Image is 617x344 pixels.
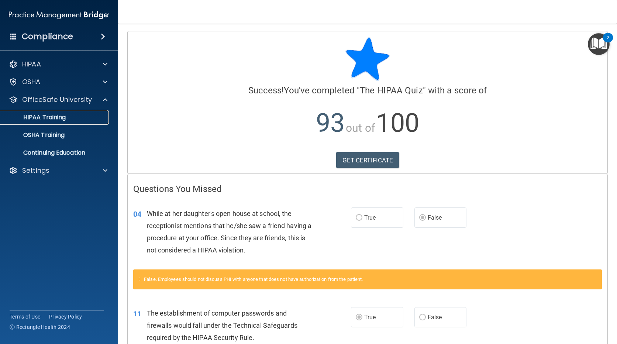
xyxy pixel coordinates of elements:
[133,86,602,95] h4: You've completed " " with a score of
[5,114,66,121] p: HIPAA Training
[9,78,107,86] a: OSHA
[419,315,426,320] input: False
[5,149,106,156] p: Continuing Education
[588,33,610,55] button: Open Resource Center, 2 new notifications
[22,166,49,175] p: Settings
[5,131,65,139] p: OSHA Training
[356,315,362,320] input: True
[419,215,426,221] input: False
[607,38,609,47] div: 2
[316,108,345,138] span: 93
[9,95,107,104] a: OfficeSafe University
[147,210,312,254] span: While at her daughter's open house at school, the receptionist mentions that he/she saw a friend ...
[22,78,41,86] p: OSHA
[9,166,107,175] a: Settings
[147,309,297,341] span: The establishment of computer passwords and firewalls would fall under the Technical Safeguards r...
[428,214,442,221] span: False
[22,95,92,104] p: OfficeSafe University
[336,152,399,168] a: GET CERTIFICATE
[248,85,284,96] span: Success!
[49,313,82,320] a: Privacy Policy
[10,313,40,320] a: Terms of Use
[9,60,107,69] a: HIPAA
[22,31,73,42] h4: Compliance
[144,276,363,282] span: False. Employees should not discuss PHI with anyone that does not have authorization from the pat...
[133,184,602,194] h4: Questions You Missed
[345,37,390,81] img: blue-star-rounded.9d042014.png
[360,85,423,96] span: The HIPAA Quiz
[428,314,442,321] span: False
[364,314,376,321] span: True
[376,108,419,138] span: 100
[133,210,141,219] span: 04
[133,309,141,318] span: 11
[356,215,362,221] input: True
[364,214,376,221] span: True
[9,8,109,23] img: PMB logo
[346,121,375,134] span: out of
[10,323,70,331] span: Ⓒ Rectangle Health 2024
[22,60,41,69] p: HIPAA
